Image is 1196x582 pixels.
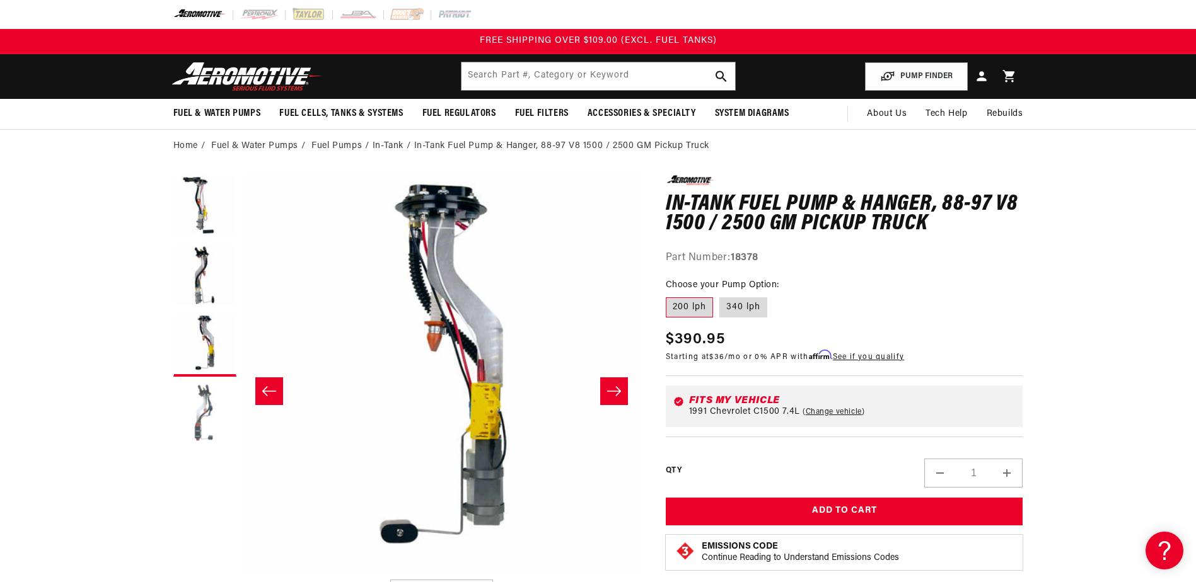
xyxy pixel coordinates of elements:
[173,314,236,377] button: Load image 3 in gallery view
[675,541,695,561] img: Emissions code
[719,297,767,317] label: 340 lph
[173,175,236,238] button: Load image 1 in gallery view
[702,542,778,551] strong: Emissions Code
[865,62,968,91] button: PUMP FINDER
[926,107,967,121] span: Tech Help
[666,278,781,292] legend: Choose your Pump Option:
[413,99,506,128] summary: Fuel Regulators
[480,36,717,45] span: FREE SHIPPING OVER $109.00 (EXCL. FUEL TANKS)
[666,465,682,476] label: QTY
[857,99,916,129] a: About Us
[173,383,236,446] button: Load image 4 in gallery view
[715,107,789,120] span: System Diagrams
[173,139,1023,153] nav: breadcrumbs
[515,107,569,120] span: Fuel Filters
[977,99,1033,129] summary: Rebuilds
[506,99,578,128] summary: Fuel Filters
[666,498,1023,526] button: Add to Cart
[578,99,705,128] summary: Accessories & Specialty
[689,396,1016,406] div: Fits my vehicle
[173,139,198,153] a: Home
[211,139,298,153] a: Fuel & Water Pumps
[666,195,1023,234] h1: In-Tank Fuel Pump & Hanger, 88-97 V8 1500 / 2500 GM Pickup Truck
[588,107,696,120] span: Accessories & Specialty
[255,377,283,405] button: Slide left
[707,62,735,90] button: search button
[689,407,800,417] span: 1991 Chevrolet C1500 7.4L
[709,353,724,361] span: $36
[422,107,496,120] span: Fuel Regulators
[916,99,977,129] summary: Tech Help
[987,107,1023,121] span: Rebuilds
[666,351,904,363] p: Starting at /mo or 0% APR with .
[600,377,628,405] button: Slide right
[164,99,270,128] summary: Fuel & Water Pumps
[173,244,236,307] button: Load image 2 in gallery view
[311,139,362,153] a: Fuel Pumps
[666,297,713,317] label: 200 lph
[373,139,414,153] li: In-Tank
[168,62,326,91] img: Aeromotive
[705,99,799,128] summary: System Diagrams
[173,107,261,120] span: Fuel & Water Pumps
[702,541,899,564] button: Emissions CodeContinue Reading to Understand Emissions Codes
[270,99,412,128] summary: Fuel Cells, Tanks & Systems
[833,353,904,361] a: See if you qualify - Learn more about Affirm Financing (opens in modal)
[666,328,725,351] span: $390.95
[731,253,758,263] strong: 18378
[867,109,907,118] span: About Us
[809,350,831,360] span: Affirm
[414,139,709,153] li: In-Tank Fuel Pump & Hanger, 88-97 V8 1500 / 2500 GM Pickup Truck
[279,107,403,120] span: Fuel Cells, Tanks & Systems
[462,62,735,90] input: Search by Part Number, Category or Keyword
[702,552,899,564] p: Continue Reading to Understand Emissions Codes
[803,407,865,417] a: Change vehicle
[666,250,1023,266] div: Part Number:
